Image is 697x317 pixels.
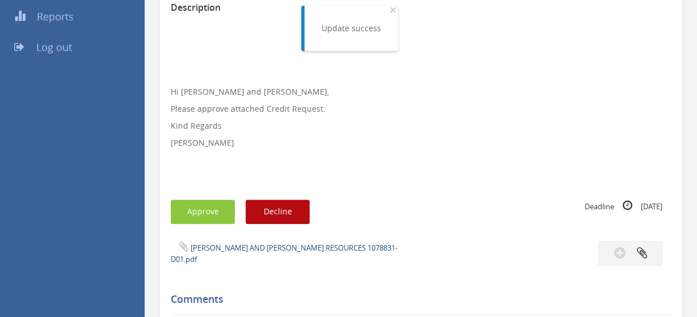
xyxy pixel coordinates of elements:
span: × [390,2,396,18]
span: Log out [36,40,72,54]
button: Decline [246,200,310,224]
div: Update success [322,23,381,34]
h3: Description [171,3,671,13]
a: [PERSON_NAME] AND [PERSON_NAME] RESOURCES 1078831-D01.pdf [171,243,398,264]
p: Kind Regards [171,120,671,132]
h5: Comments [171,294,662,305]
small: Deadline [DATE] [585,200,662,212]
button: Approve [171,200,235,224]
p: Please approve attached Credit Request. [171,103,671,115]
span: Reports [37,10,74,23]
p: Hi [PERSON_NAME] and [PERSON_NAME], [171,86,671,98]
p: [PERSON_NAME] [171,137,671,149]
